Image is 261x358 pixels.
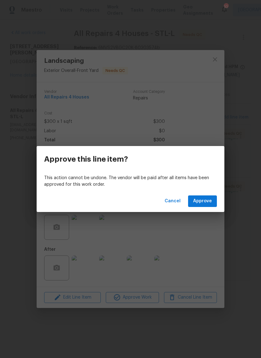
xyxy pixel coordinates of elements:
button: Cancel [162,195,183,207]
h3: Approve this line item? [44,155,128,164]
p: This action cannot be undone. The vendor will be paid after all items have been approved for this... [44,175,217,188]
span: Cancel [165,197,181,205]
button: Approve [188,195,217,207]
span: Approve [193,197,212,205]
